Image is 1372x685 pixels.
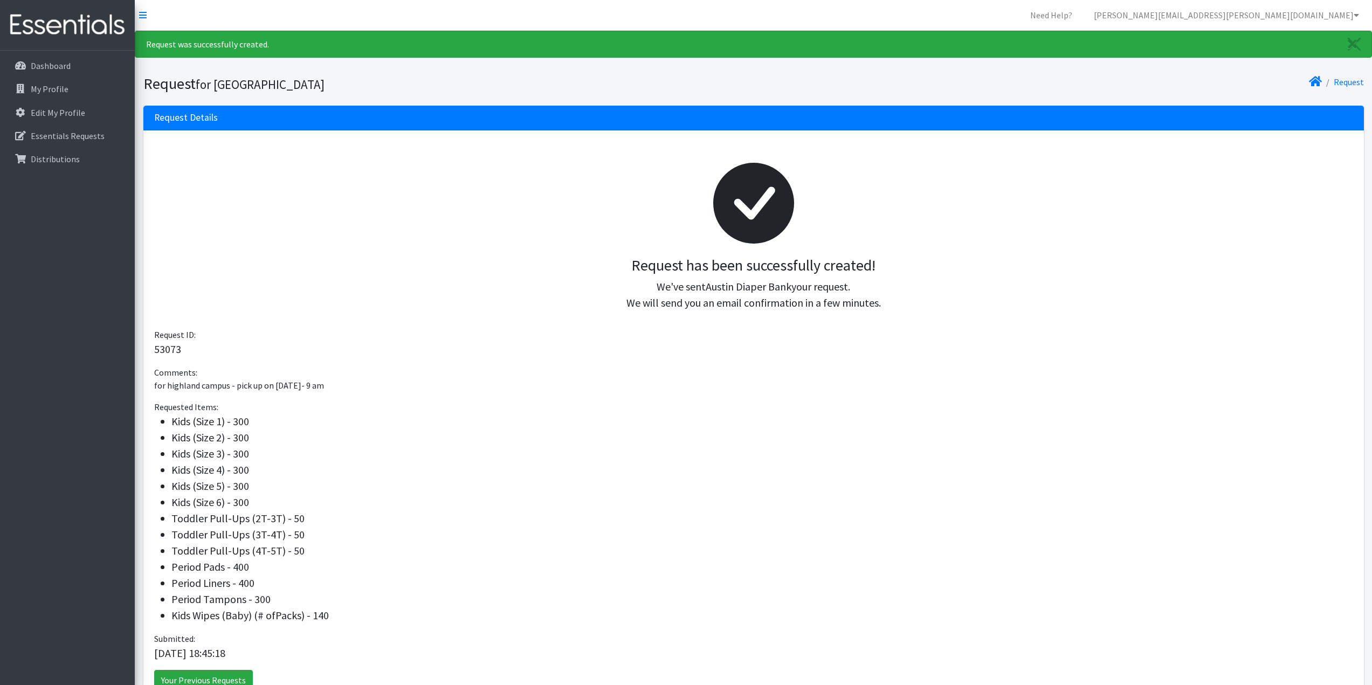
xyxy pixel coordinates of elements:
[4,7,130,43] img: HumanEssentials
[4,78,130,100] a: My Profile
[143,74,750,93] h1: Request
[31,154,80,164] p: Distributions
[171,430,1353,446] li: Kids (Size 2) - 300
[31,130,105,141] p: Essentials Requests
[171,510,1353,527] li: Toddler Pull-Ups (2T-3T) - 50
[154,645,1353,661] p: [DATE] 18:45:18
[171,478,1353,494] li: Kids (Size 5) - 300
[171,527,1353,543] li: Toddler Pull-Ups (3T-4T) - 50
[154,329,196,340] span: Request ID:
[4,102,130,123] a: Edit My Profile
[154,633,195,644] span: Submitted:
[171,543,1353,559] li: Toddler Pull-Ups (4T-5T) - 50
[1337,31,1371,57] a: Close
[1022,4,1081,26] a: Need Help?
[171,575,1353,591] li: Period Liners - 400
[171,591,1353,607] li: Period Tampons - 300
[171,462,1353,478] li: Kids (Size 4) - 300
[31,60,71,71] p: Dashboard
[154,379,1353,392] p: for highland campus - pick up on [DATE]- 9 am
[4,148,130,170] a: Distributions
[154,112,218,123] h3: Request Details
[163,279,1345,311] p: We've sent your request. We will send you an email confirmation in a few minutes.
[31,107,85,118] p: Edit My Profile
[31,84,68,94] p: My Profile
[4,55,130,77] a: Dashboard
[171,494,1353,510] li: Kids (Size 6) - 300
[171,607,1353,624] li: Kids Wipes (Baby) (# ofPacks) - 140
[1334,77,1364,87] a: Request
[706,280,791,293] span: Austin Diaper Bank
[154,402,218,412] span: Requested Items:
[171,446,1353,462] li: Kids (Size 3) - 300
[163,257,1345,275] h3: Request has been successfully created!
[171,413,1353,430] li: Kids (Size 1) - 300
[154,367,197,378] span: Comments:
[4,125,130,147] a: Essentials Requests
[135,31,1372,58] div: Request was successfully created.
[196,77,325,92] small: for [GEOGRAPHIC_DATA]
[154,341,1353,357] p: 53073
[171,559,1353,575] li: Period Pads - 400
[1085,4,1368,26] a: [PERSON_NAME][EMAIL_ADDRESS][PERSON_NAME][DOMAIN_NAME]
